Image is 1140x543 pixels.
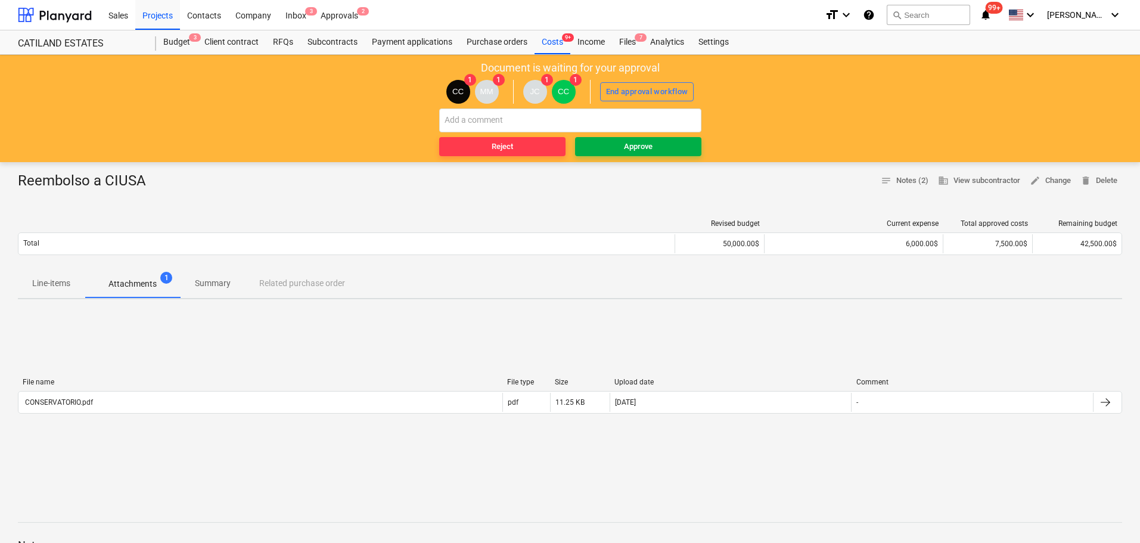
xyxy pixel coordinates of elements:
p: Document is waiting for your approval [481,61,660,75]
span: 9+ [562,33,574,42]
button: Approve [575,137,701,156]
button: Search [887,5,970,25]
span: edit [1030,175,1040,186]
p: Attachments [108,278,157,290]
input: Add a comment [439,108,701,132]
div: Comment [856,378,1089,386]
span: 1 [160,272,172,284]
i: format_size [825,8,839,22]
span: Delete [1080,174,1117,188]
div: Size [555,378,605,386]
button: Notes (2) [876,172,933,190]
span: CC [558,87,569,96]
a: Income [570,30,612,54]
div: Current expense [769,219,939,228]
span: MM [480,87,493,96]
span: 1 [570,74,582,86]
div: Revised budget [680,219,760,228]
p: Total [23,238,39,249]
a: Costs9+ [535,30,570,54]
button: Reject [439,137,566,156]
span: notes [881,175,892,186]
span: [PERSON_NAME] [1047,10,1107,20]
button: Delete [1076,172,1122,190]
span: JC [530,87,539,96]
i: keyboard_arrow_down [1023,8,1038,22]
span: 3 [305,7,317,15]
i: notifications [980,8,992,22]
div: 7,500.00$ [943,234,1032,253]
i: keyboard_arrow_down [1108,8,1122,22]
div: MAURA MORALES [475,80,499,104]
span: Notes (2) [881,174,928,188]
span: 7 [635,33,647,42]
span: View subcontractor [938,174,1020,188]
div: Costs [535,30,570,54]
i: keyboard_arrow_down [839,8,853,22]
div: pdf [508,398,518,407]
div: Approve [624,140,653,154]
div: End approval workflow [606,85,688,99]
div: CATILAND ESTATES [18,38,142,50]
iframe: Chat Widget [1080,486,1140,543]
div: File name [23,378,498,386]
a: Budget3 [156,30,197,54]
div: - [856,398,858,407]
div: Upload date [614,378,847,386]
div: Reject [492,140,513,154]
div: Carlos Cedeno [446,80,470,104]
div: Reembolso a CIUSA [18,172,156,191]
span: CC [452,87,464,96]
div: Javier Cattan [523,80,547,104]
i: Knowledge base [863,8,875,22]
div: 11.25 KB [555,398,585,407]
div: CONSERVATORIO.pdf [23,398,93,407]
a: Purchase orders [459,30,535,54]
a: Settings [691,30,736,54]
span: 2 [357,7,369,15]
a: Analytics [643,30,691,54]
span: search [892,10,902,20]
span: 1 [464,74,476,86]
div: Carlos Cedeno [552,80,576,104]
div: Total approved costs [948,219,1028,228]
div: Budget [156,30,197,54]
span: 1 [541,74,553,86]
div: [DATE] [615,398,636,407]
p: Summary [195,277,231,290]
div: 6,000.00$ [769,240,938,248]
a: Subcontracts [300,30,365,54]
span: 99+ [986,2,1003,14]
span: delete [1080,175,1091,186]
span: 3 [189,33,201,42]
div: Remaining budget [1038,219,1117,228]
button: View subcontractor [933,172,1025,190]
div: File type [507,378,545,386]
div: 50,000.00$ [675,234,764,253]
a: Client contract [197,30,266,54]
a: Files7 [612,30,643,54]
span: Change [1030,174,1071,188]
span: 1 [493,74,505,86]
div: Files [612,30,643,54]
a: Payment applications [365,30,459,54]
span: 42,500.00$ [1080,240,1117,248]
span: business [938,175,949,186]
button: Change [1025,172,1076,190]
a: RFQs [266,30,300,54]
p: Line-items [32,277,70,290]
button: End approval workflow [600,82,694,101]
